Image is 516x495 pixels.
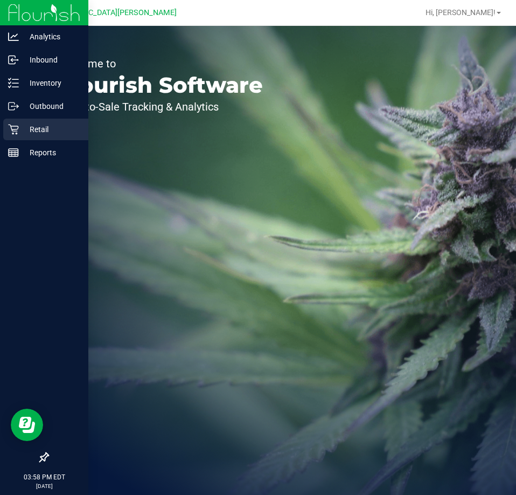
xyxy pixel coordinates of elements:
[19,77,83,90] p: Inventory
[19,30,83,43] p: Analytics
[19,100,83,113] p: Outbound
[8,147,19,158] inline-svg: Reports
[58,58,263,69] p: Welcome to
[8,101,19,112] inline-svg: Outbound
[58,74,263,96] p: Flourish Software
[8,78,19,88] inline-svg: Inventory
[5,482,83,490] p: [DATE]
[8,54,19,65] inline-svg: Inbound
[5,472,83,482] p: 03:58 PM EDT
[11,409,43,441] iframe: Resource center
[426,8,496,17] span: Hi, [PERSON_NAME]!
[19,146,83,159] p: Reports
[58,101,263,112] p: Seed-to-Sale Tracking & Analytics
[8,31,19,42] inline-svg: Analytics
[44,8,177,17] span: [GEOGRAPHIC_DATA][PERSON_NAME]
[19,123,83,136] p: Retail
[19,53,83,66] p: Inbound
[8,124,19,135] inline-svg: Retail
